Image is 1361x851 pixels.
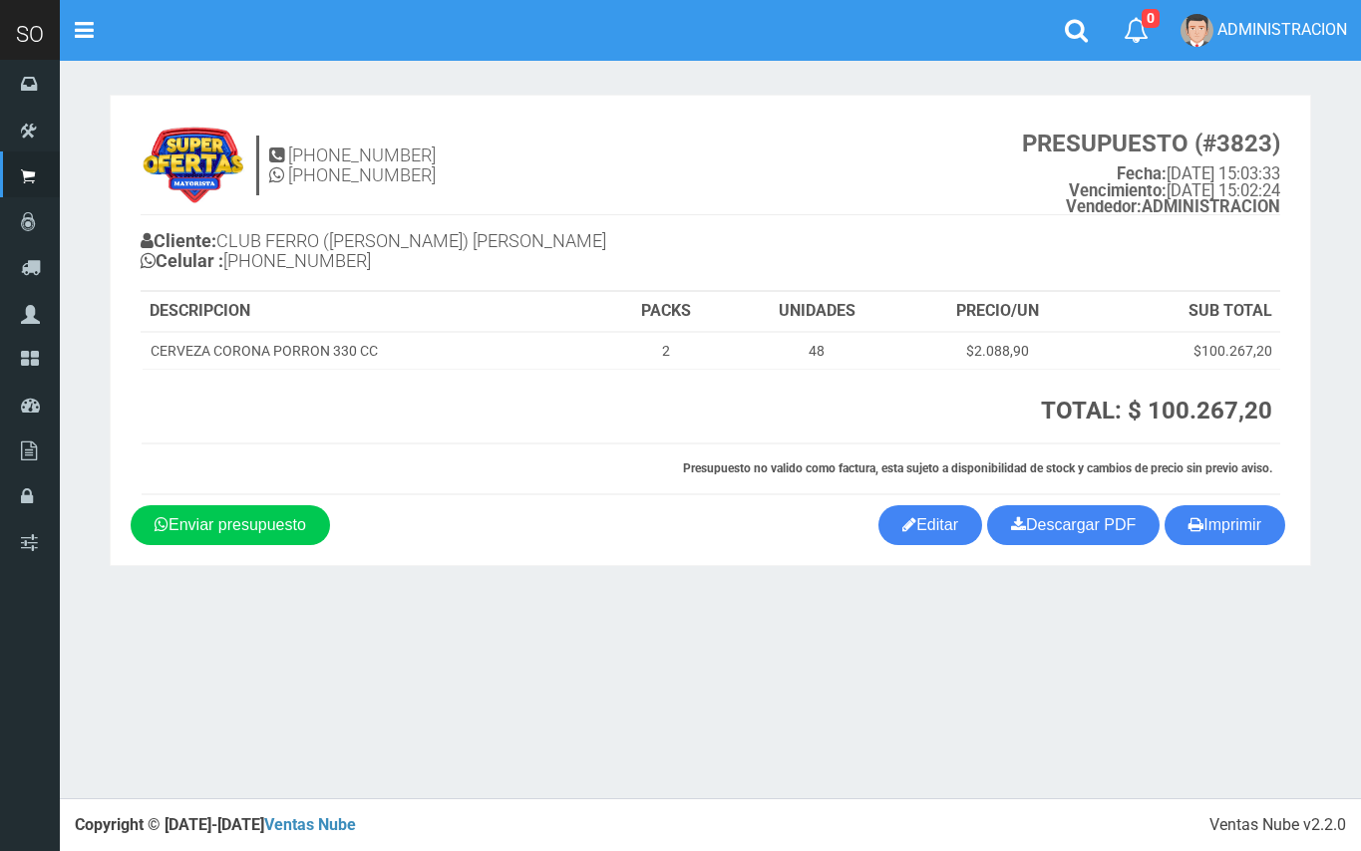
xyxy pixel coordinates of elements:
a: Enviar presupuesto [131,505,330,545]
td: $2.088,90 [904,332,1091,370]
small: [DATE] 15:03:33 [DATE] 15:02:24 [1022,131,1280,216]
strong: Presupuesto no valido como factura, esta sujeto a disponibilidad de stock y cambios de precio sin... [683,461,1272,475]
th: SUB TOTAL [1092,292,1280,332]
img: User Image [1181,14,1213,47]
button: Imprimir [1165,505,1285,545]
strong: Vencimiento: [1069,181,1167,200]
td: 48 [729,332,904,370]
b: Celular : [141,250,223,271]
b: ADMINISTRACION [1066,197,1280,216]
th: PRECIO/UN [904,292,1091,332]
span: 0 [1142,9,1160,28]
td: 2 [604,332,729,370]
a: Ventas Nube [264,815,356,834]
th: DESCRIPCION [142,292,604,332]
strong: Vendedor: [1066,197,1142,216]
span: Enviar presupuesto [169,516,306,533]
strong: TOTAL: $ 100.267,20 [1041,397,1272,425]
span: ADMINISTRACION [1217,20,1347,39]
a: Descargar PDF [987,505,1160,545]
td: CERVEZA CORONA PORRON 330 CC [142,332,604,370]
b: Cliente: [141,230,216,251]
a: Editar [878,505,982,545]
th: PACKS [604,292,729,332]
strong: Fecha: [1117,164,1167,183]
strong: PRESUPUESTO (#3823) [1022,130,1280,157]
strong: Copyright © [DATE]-[DATE] [75,815,356,834]
img: 9k= [141,126,246,205]
td: $100.267,20 [1092,332,1280,370]
h4: CLUB FERRO ([PERSON_NAME]) [PERSON_NAME] [PHONE_NUMBER] [141,226,711,281]
h4: [PHONE_NUMBER] [PHONE_NUMBER] [269,145,436,185]
div: Ventas Nube v2.2.0 [1209,814,1346,837]
th: UNIDADES [729,292,904,332]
